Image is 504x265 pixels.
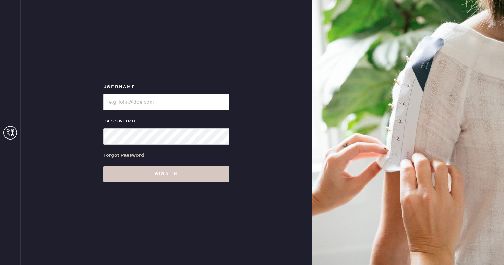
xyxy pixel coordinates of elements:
[103,83,229,91] label: Username
[103,152,144,159] div: Forgot Password
[103,166,229,182] button: Sign in
[103,117,229,125] label: Password
[103,145,144,166] a: Forgot Password
[103,94,229,110] input: e.g. john@doe.com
